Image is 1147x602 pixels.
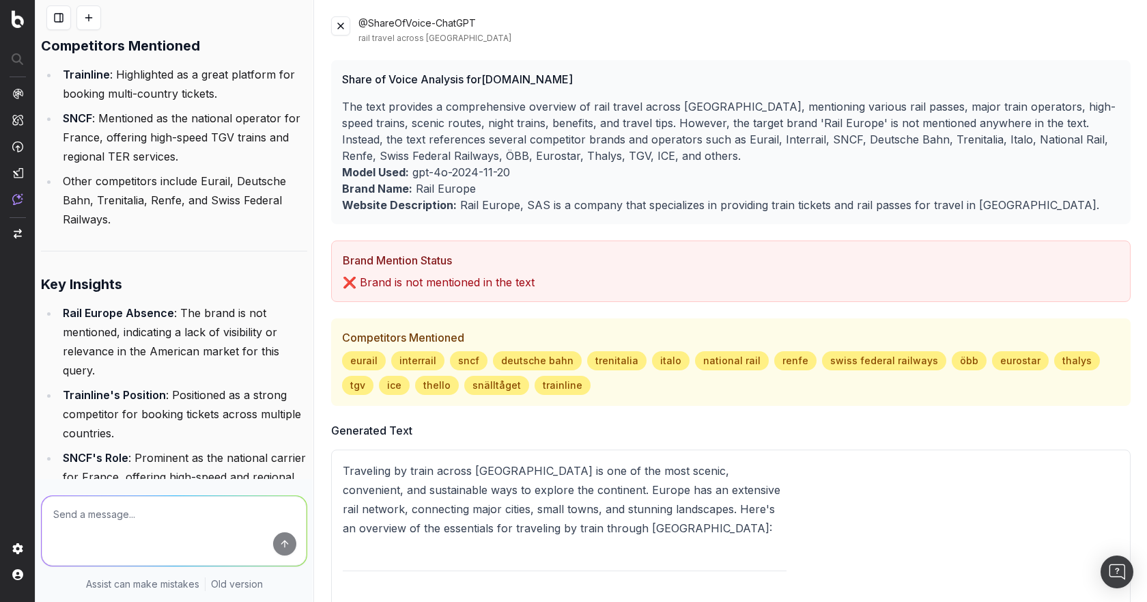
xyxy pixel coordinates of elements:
li: Other competitors include Eurail, Deutsche Bahn, Trenitalia, Renfe, and Swiss Federal Railways. [59,172,307,229]
div: Open Intercom Messenger [1101,556,1133,588]
li: : Highlighted as a great platform for booking multi-country tickets. [59,65,307,103]
strong: Key Insights [41,276,122,292]
span: national rail [695,351,769,370]
strong: Trainline's Position [63,388,166,402]
strong: Trainline [63,68,110,81]
img: Studio [12,167,23,178]
img: Botify logo [12,10,24,28]
span: swiss federal railways [822,351,946,370]
span: interrail [391,351,444,370]
div: rail travel across [GEOGRAPHIC_DATA] [358,33,1131,44]
span: sncf [450,351,487,370]
p: Rail Europe, SAS is a company that specializes in providing train tickets and rail passes for tra... [342,197,1120,213]
span: trainline [535,376,591,395]
span: thello [415,376,459,395]
li: : The brand is not mentioned, indicating a lack of visibility or relevance in the American market... [59,303,307,380]
span: italo [652,351,690,370]
img: Activation [12,141,23,152]
span: deutsche bahn [493,351,582,370]
b: Brand Name: [342,182,412,195]
img: Assist [12,193,23,205]
h3: Generated Text [331,422,1131,439]
strong: Rail Europe Absence [63,306,174,320]
b: Website Description: [342,198,457,212]
li: : Prominent as the national carrier for France, offering high-speed and regional services. [59,448,307,506]
strong: SNCF's Role [63,451,128,465]
span: trenitalia [587,351,647,370]
img: Setting [12,543,23,554]
li: : Mentioned as the national operator for France, offering high-speed TGV trains and regional TER ... [59,109,307,166]
img: Analytics [12,88,23,99]
a: Old version [211,577,263,591]
span: thalys [1054,351,1100,370]
li: : Positioned as a strong competitor for booking tickets across multiple countries. [59,385,307,443]
span: Share of Voice Analysis for [DOMAIN_NAME] [342,71,573,87]
p: Traveling by train across [GEOGRAPHIC_DATA] is one of the most scenic, convenient, and sustainabl... [343,461,787,538]
strong: Competitors Mentioned [41,38,200,54]
p: Assist can make mistakes [86,577,199,591]
p: gpt-4o-2024-11-20 [342,164,1120,180]
img: My account [12,569,23,580]
strong: SNCF [63,111,92,125]
p: ❌ Brand is not mentioned in the text [343,274,1119,290]
h3: Competitors Mentioned [342,329,1120,346]
p: Rail Europe [342,180,1120,197]
span: öbb [952,351,987,370]
div: @ShareOfVoice-ChatGPT [358,16,1131,44]
span: snälltåget [464,376,529,395]
img: Intelligence [12,114,23,126]
span: ice [379,376,410,395]
p: The text provides a comprehensive overview of rail travel across [GEOGRAPHIC_DATA], mentioning va... [342,98,1120,164]
img: Switch project [14,229,22,238]
span: renfe [774,351,817,370]
span: tgv [342,376,373,395]
span: eurostar [992,351,1049,370]
b: Model Used: [342,165,409,179]
h3: Brand Mention Status [343,252,1119,269]
span: eurail [342,351,386,370]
